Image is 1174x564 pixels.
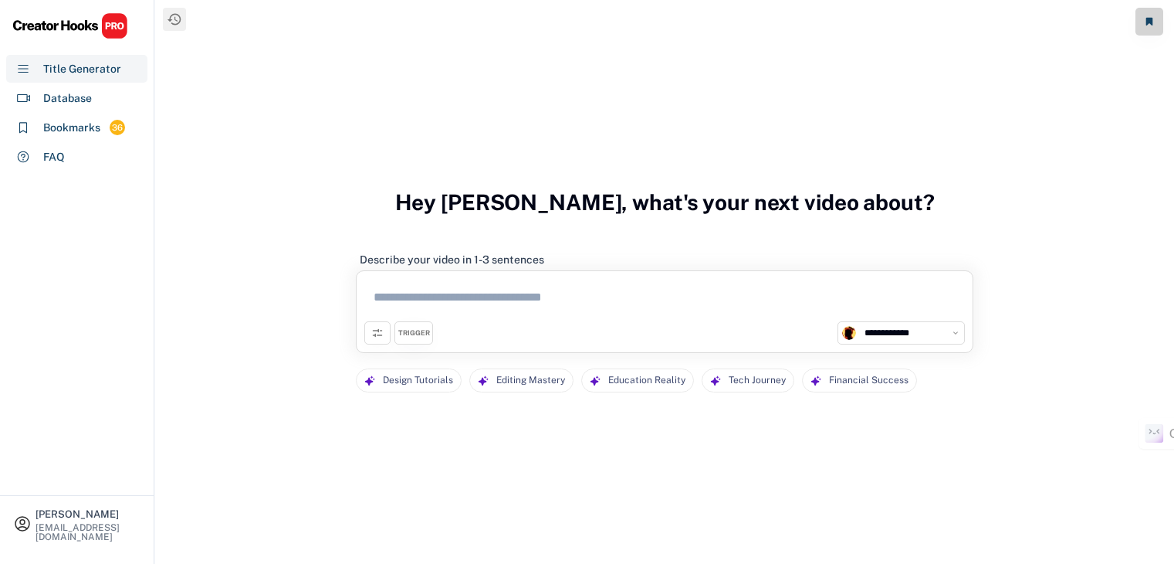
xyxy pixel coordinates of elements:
[729,369,786,392] div: Tech Journey
[398,328,430,338] div: TRIGGER
[43,90,92,107] div: Database
[36,523,140,542] div: [EMAIL_ADDRESS][DOMAIN_NAME]
[360,253,544,267] div: Describe your video in 1-3 sentences
[395,173,935,232] h3: Hey [PERSON_NAME], what's your next video about?
[496,369,565,392] div: Editing Mastery
[36,509,140,519] div: [PERSON_NAME]
[43,149,65,165] div: FAQ
[12,12,128,39] img: CHPRO%20Logo.svg
[829,369,908,392] div: Financial Success
[43,120,100,136] div: Bookmarks
[608,369,685,392] div: Education Reality
[110,121,125,134] div: 36
[383,369,453,392] div: Design Tutorials
[43,61,121,77] div: Title Generator
[842,326,856,340] img: channels4_profile.jpg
